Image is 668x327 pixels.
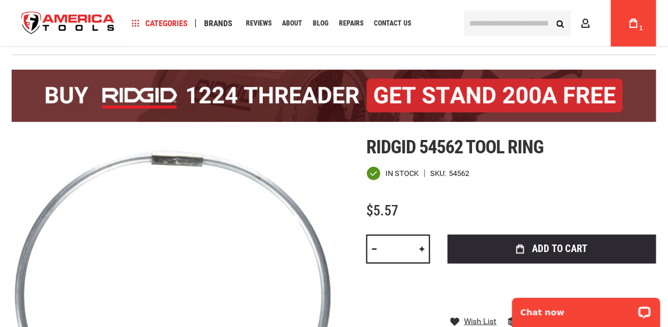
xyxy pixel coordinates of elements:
[199,16,238,31] a: Brands
[12,2,124,45] img: America Tools
[334,16,369,31] a: Repairs
[277,16,308,31] a: About
[339,20,363,27] span: Repairs
[430,170,449,177] strong: SKU
[374,20,411,27] span: Contact Us
[549,12,571,34] button: Search
[366,136,544,158] span: Ridgid 54562 tool ring
[532,244,587,254] span: Add to Cart
[366,166,419,181] div: Availability
[127,16,193,31] a: Categories
[246,20,272,27] span: Reviews
[385,170,419,177] span: In stock
[12,2,124,45] a: store logo
[445,267,659,301] iframe: Secure express checkout frame
[282,20,302,27] span: About
[451,316,497,326] a: Wish List
[204,19,233,27] span: Brands
[465,317,497,325] span: Wish List
[640,25,643,31] span: 1
[448,235,656,264] button: Add to Cart
[132,19,188,27] span: Categories
[12,70,656,122] img: BOGO: Buy the RIDGID® 1224 Threader (26092), get the 92467 200A Stand FREE!
[369,16,416,31] a: Contact Us
[449,170,469,177] div: 54562
[241,16,277,31] a: Reviews
[505,290,668,327] iframe: LiveChat chat widget
[313,20,328,27] span: Blog
[308,16,334,31] a: Blog
[366,203,398,219] span: $5.57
